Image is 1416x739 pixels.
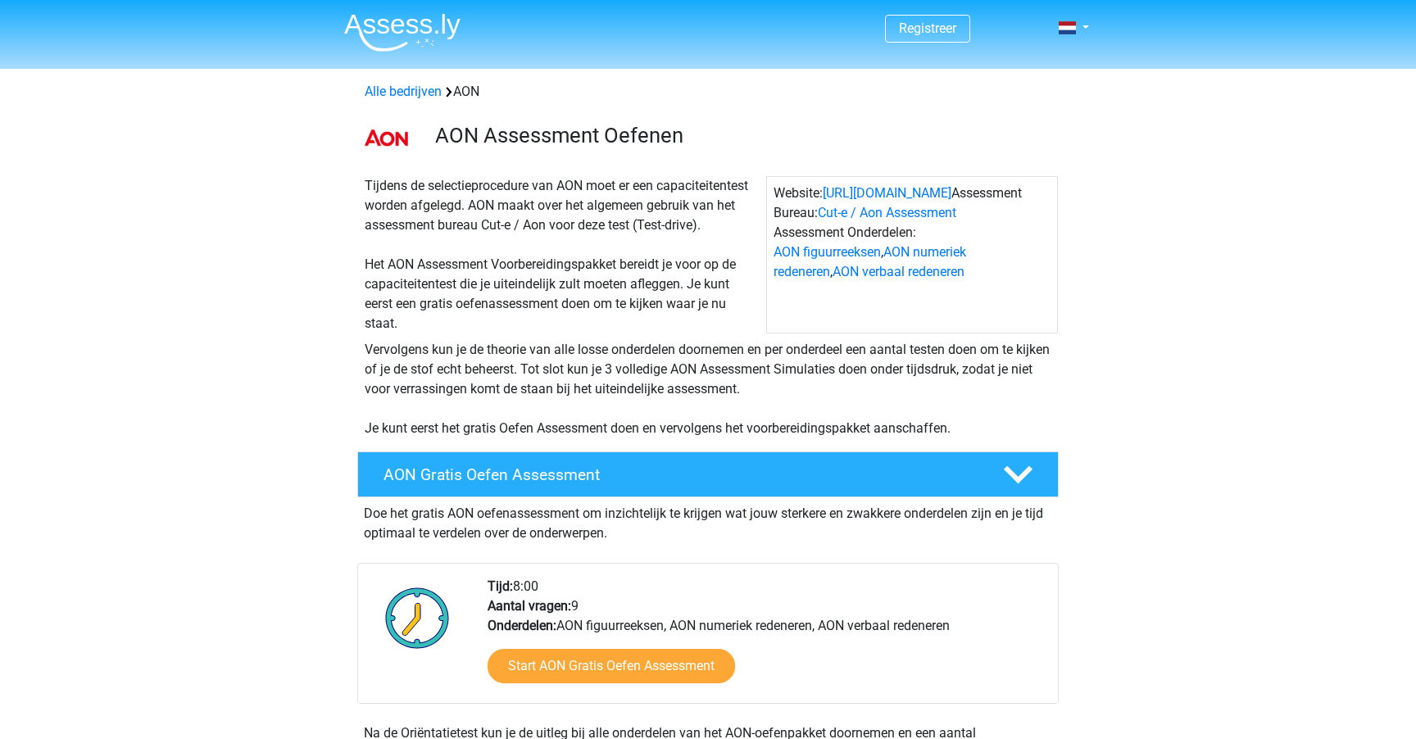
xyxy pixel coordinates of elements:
[358,340,1058,438] div: Vervolgens kun je de theorie van alle losse onderdelen doornemen en per onderdeel een aantal test...
[351,451,1065,497] a: AON Gratis Oefen Assessment
[833,264,964,279] a: AON verbaal redeneren
[357,497,1059,543] div: Doe het gratis AON oefenassessment om inzichtelijk te krijgen wat jouw sterkere en zwakkere onder...
[475,577,1057,703] div: 8:00 9 AON figuurreeksen, AON numeriek redeneren, AON verbaal redeneren
[818,205,956,220] a: Cut-e / Aon Assessment
[488,649,735,683] a: Start AON Gratis Oefen Assessment
[823,185,951,201] a: [URL][DOMAIN_NAME]
[488,598,571,614] b: Aantal vragen:
[899,20,956,36] a: Registreer
[344,13,461,52] img: Assessly
[435,123,1046,148] h3: AON Assessment Oefenen
[376,577,459,659] img: Klok
[383,465,977,484] h4: AON Gratis Oefen Assessment
[358,176,766,333] div: Tijdens de selectieprocedure van AON moet er een capaciteitentest worden afgelegd. AON maakt over...
[365,84,442,99] a: Alle bedrijven
[488,618,556,633] b: Onderdelen:
[774,244,881,260] a: AON figuurreeksen
[488,578,513,594] b: Tijd:
[766,176,1058,333] div: Website: Assessment Bureau: Assessment Onderdelen: , ,
[358,82,1058,102] div: AON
